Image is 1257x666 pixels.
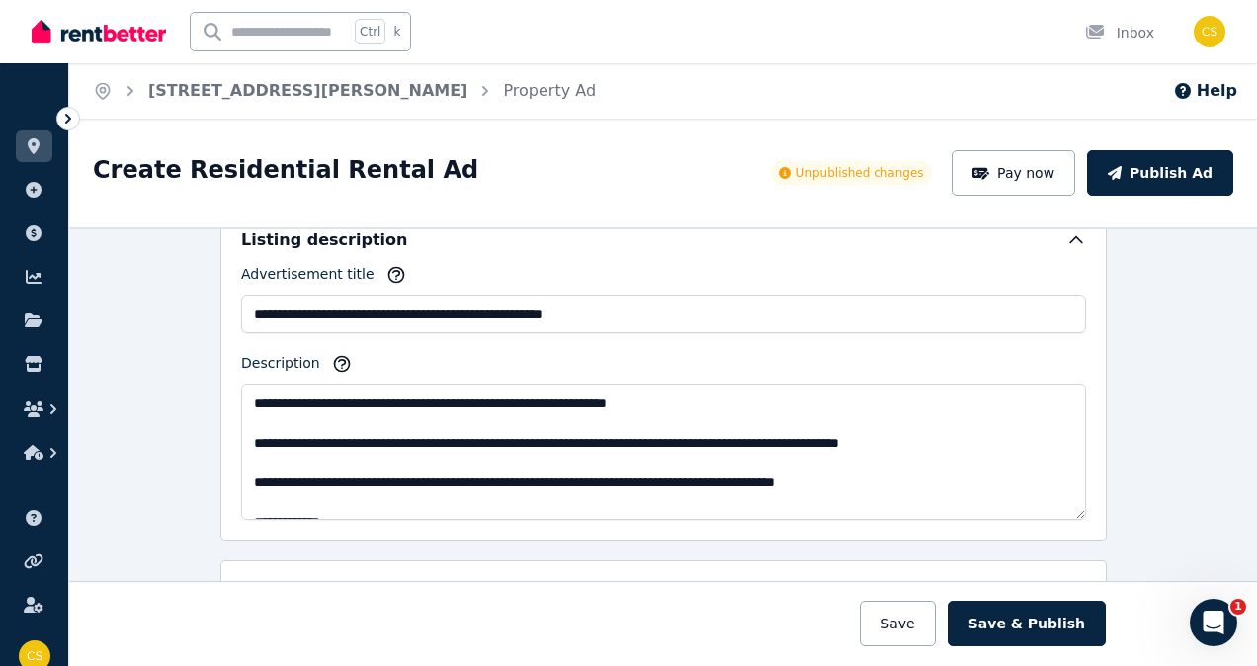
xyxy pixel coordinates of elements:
[93,154,478,186] h1: Create Residential Rental Ad
[1230,599,1246,615] span: 1
[16,109,78,123] span: ORGANISE
[1087,150,1233,196] button: Publish Ad
[948,601,1106,646] button: Save & Publish
[1190,599,1237,646] iframe: Intercom live chat
[32,17,166,46] img: RentBetter
[796,165,924,181] span: Unpublished changes
[241,353,320,380] label: Description
[241,264,375,291] label: Advertisement title
[1173,79,1237,103] button: Help
[1194,16,1225,47] img: Carolyn Sinclair
[503,81,596,100] a: Property Ad
[241,228,407,252] h5: Listing description
[860,601,935,646] button: Save
[952,150,1076,196] button: Pay now
[69,63,620,119] nav: Breadcrumb
[1085,23,1154,42] div: Inbox
[355,19,385,44] span: Ctrl
[393,24,400,40] span: k
[148,81,467,100] a: [STREET_ADDRESS][PERSON_NAME]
